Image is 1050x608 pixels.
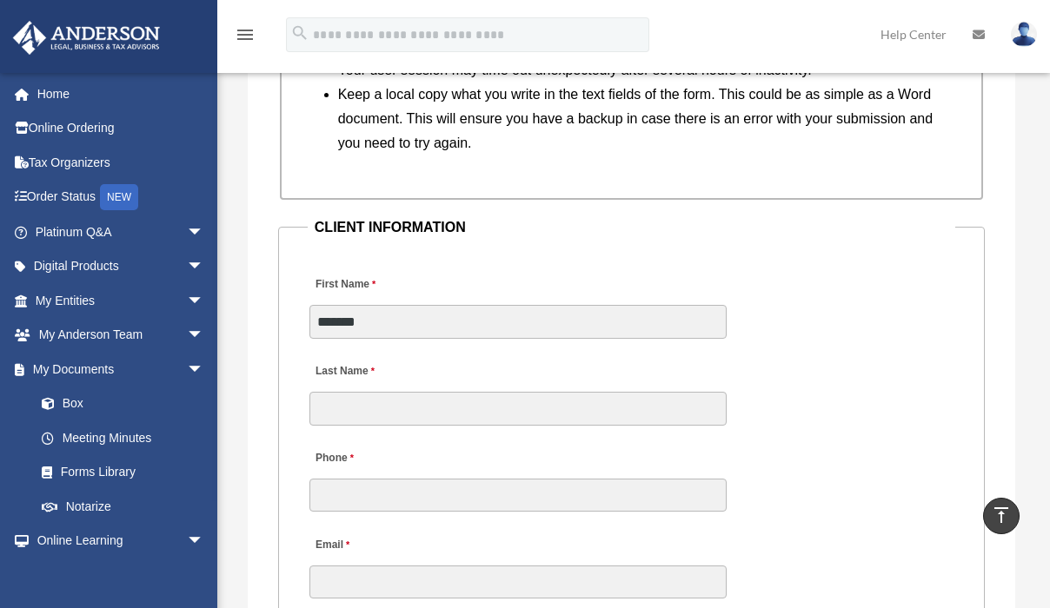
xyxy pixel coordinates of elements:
[24,420,222,455] a: Meeting Minutes
[338,83,940,155] li: Keep a local copy what you write in the text fields of the form. This could be as simple as a Wor...
[1011,22,1037,47] img: User Pic
[309,274,380,297] label: First Name
[290,23,309,43] i: search
[187,524,222,559] span: arrow_drop_down
[235,30,256,45] a: menu
[187,249,222,285] span: arrow_drop_down
[24,387,230,421] a: Box
[12,249,230,284] a: Digital Productsarrow_drop_down
[12,524,230,558] a: Online Learningarrow_drop_down
[309,533,354,557] label: Email
[309,447,358,471] label: Phone
[309,360,379,384] label: Last Name
[187,215,222,250] span: arrow_drop_down
[12,111,230,146] a: Online Ordering
[187,352,222,387] span: arrow_drop_down
[12,145,230,180] a: Tax Organizers
[235,24,256,45] i: menu
[12,283,230,318] a: My Entitiesarrow_drop_down
[100,184,138,210] div: NEW
[187,283,222,319] span: arrow_drop_down
[12,318,230,353] a: My Anderson Teamarrow_drop_down
[12,76,230,111] a: Home
[308,215,955,240] legend: CLIENT INFORMATION
[983,498,1020,534] a: vertical_align_top
[12,215,230,249] a: Platinum Q&Aarrow_drop_down
[24,489,230,524] a: Notarize
[991,505,1012,525] i: vertical_align_top
[187,318,222,354] span: arrow_drop_down
[12,352,230,387] a: My Documentsarrow_drop_down
[8,21,165,55] img: Anderson Advisors Platinum Portal
[24,455,230,490] a: Forms Library
[12,180,230,215] a: Order StatusNEW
